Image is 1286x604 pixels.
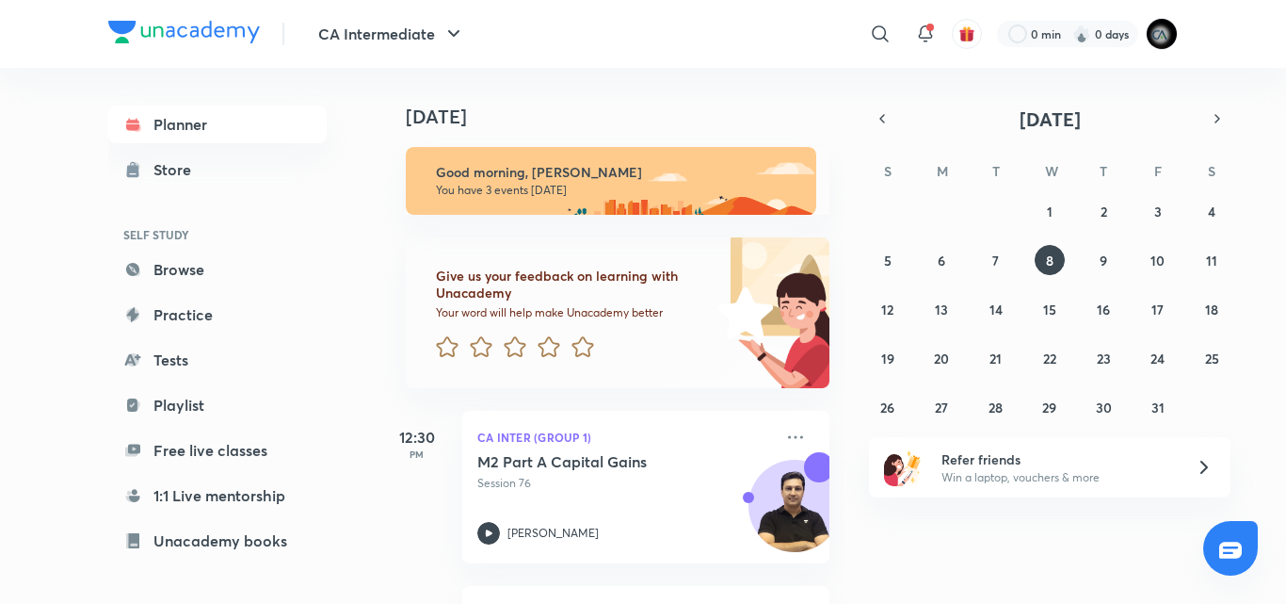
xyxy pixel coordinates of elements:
abbr: October 11, 2025 [1206,252,1217,269]
button: October 17, 2025 [1143,294,1173,324]
button: October 13, 2025 [926,294,956,324]
p: [PERSON_NAME] [507,525,599,542]
button: October 31, 2025 [1143,392,1173,422]
button: October 23, 2025 [1088,343,1118,373]
abbr: October 15, 2025 [1043,301,1056,318]
abbr: October 27, 2025 [935,399,948,416]
abbr: October 13, 2025 [935,301,948,318]
button: October 10, 2025 [1143,245,1173,275]
abbr: October 18, 2025 [1205,301,1218,318]
abbr: October 17, 2025 [1151,301,1164,318]
button: October 30, 2025 [1088,392,1118,422]
button: October 27, 2025 [926,392,956,422]
a: Practice [108,296,327,334]
button: October 22, 2025 [1035,343,1065,373]
button: October 24, 2025 [1143,343,1173,373]
button: October 26, 2025 [873,392,903,422]
a: Free live classes [108,432,327,469]
img: Company Logo [108,21,260,43]
abbr: October 4, 2025 [1208,203,1215,220]
a: Tests [108,341,327,379]
h5: M2 Part A Capital Gains [477,452,712,471]
img: morning [406,147,816,215]
abbr: Sunday [884,162,892,180]
abbr: October 6, 2025 [938,252,945,269]
abbr: October 23, 2025 [1097,350,1111,367]
abbr: October 8, 2025 [1046,252,1053,269]
abbr: Wednesday [1045,162,1058,180]
abbr: October 7, 2025 [992,252,999,269]
button: [DATE] [895,106,1204,132]
abbr: Friday [1154,162,1162,180]
img: avatar [958,25,975,42]
abbr: October 5, 2025 [884,252,892,269]
h6: Refer friends [941,449,1173,469]
p: You have 3 events [DATE] [436,183,799,198]
div: Store [153,158,202,181]
abbr: October 3, 2025 [1154,203,1162,220]
button: October 9, 2025 [1088,245,1118,275]
button: avatar [952,19,982,49]
button: October 14, 2025 [981,294,1011,324]
button: October 19, 2025 [873,343,903,373]
abbr: Saturday [1208,162,1215,180]
p: Session 76 [477,475,773,492]
h6: Good morning, [PERSON_NAME] [436,164,799,181]
abbr: October 12, 2025 [881,301,893,318]
button: October 2, 2025 [1088,196,1118,226]
abbr: October 30, 2025 [1096,399,1112,416]
h6: Give us your feedback on learning with Unacademy [436,268,711,302]
abbr: October 16, 2025 [1097,301,1110,318]
abbr: Thursday [1100,162,1107,180]
abbr: October 1, 2025 [1047,203,1053,220]
abbr: October 24, 2025 [1150,350,1165,367]
img: poojita Agrawal [1146,18,1178,50]
p: Win a laptop, vouchers & more [941,469,1173,486]
img: Avatar [749,470,840,561]
a: Browse [108,251,327,288]
abbr: October 31, 2025 [1151,399,1165,416]
abbr: October 10, 2025 [1150,252,1165,269]
button: October 28, 2025 [981,392,1011,422]
button: October 20, 2025 [926,343,956,373]
button: CA Intermediate [307,15,476,53]
p: CA Inter (Group 1) [477,426,773,449]
abbr: October 19, 2025 [881,350,894,367]
button: October 7, 2025 [981,245,1011,275]
button: October 5, 2025 [873,245,903,275]
p: Your word will help make Unacademy better [436,305,711,320]
img: feedback_image [653,237,829,388]
p: PM [379,449,455,460]
button: October 3, 2025 [1143,196,1173,226]
img: streak [1072,24,1091,43]
abbr: October 20, 2025 [934,350,949,367]
abbr: October 28, 2025 [989,399,1003,416]
abbr: October 22, 2025 [1043,350,1056,367]
button: October 15, 2025 [1035,294,1065,324]
abbr: October 21, 2025 [989,350,1002,367]
abbr: October 26, 2025 [880,399,894,416]
a: Company Logo [108,21,260,48]
abbr: October 25, 2025 [1205,350,1219,367]
a: Planner [108,106,327,143]
button: October 6, 2025 [926,245,956,275]
button: October 11, 2025 [1197,245,1227,275]
abbr: October 29, 2025 [1042,399,1056,416]
button: October 12, 2025 [873,294,903,324]
button: October 29, 2025 [1035,392,1065,422]
a: Unacademy books [108,522,327,560]
img: referral [884,449,922,486]
a: 1:1 Live mentorship [108,477,327,514]
abbr: October 9, 2025 [1100,252,1107,269]
button: October 25, 2025 [1197,343,1227,373]
button: October 8, 2025 [1035,245,1065,275]
button: October 21, 2025 [981,343,1011,373]
span: [DATE] [1020,106,1081,132]
h6: SELF STUDY [108,219,327,251]
a: Store [108,151,327,188]
abbr: October 14, 2025 [989,301,1003,318]
h4: [DATE] [406,106,848,128]
button: October 4, 2025 [1197,196,1227,226]
abbr: Tuesday [992,162,1000,180]
h5: 12:30 [379,426,455,449]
